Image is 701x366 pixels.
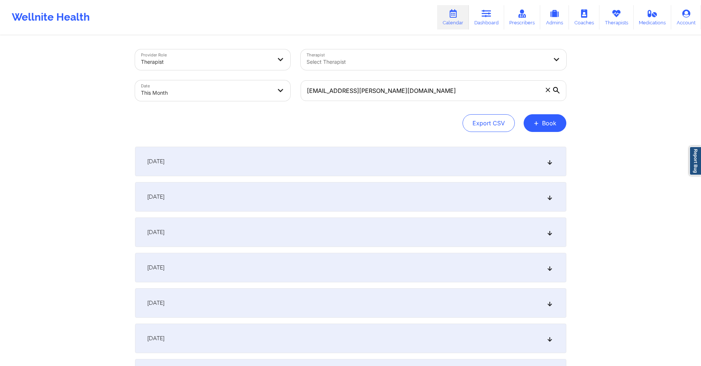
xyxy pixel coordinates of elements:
[689,146,701,175] a: Report Bug
[540,5,569,29] a: Admins
[524,114,566,132] button: +Book
[671,5,701,29] a: Account
[301,80,566,101] input: Search by patient email
[147,229,164,236] span: [DATE]
[504,5,541,29] a: Prescribers
[141,85,272,101] div: This Month
[147,264,164,271] span: [DATE]
[463,114,515,132] button: Export CSV
[147,158,164,165] span: [DATE]
[469,5,504,29] a: Dashboard
[437,5,469,29] a: Calendar
[534,121,539,125] span: +
[634,5,672,29] a: Medications
[599,5,634,29] a: Therapists
[147,299,164,307] span: [DATE]
[147,193,164,201] span: [DATE]
[147,335,164,342] span: [DATE]
[569,5,599,29] a: Coaches
[141,54,272,70] div: Therapist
